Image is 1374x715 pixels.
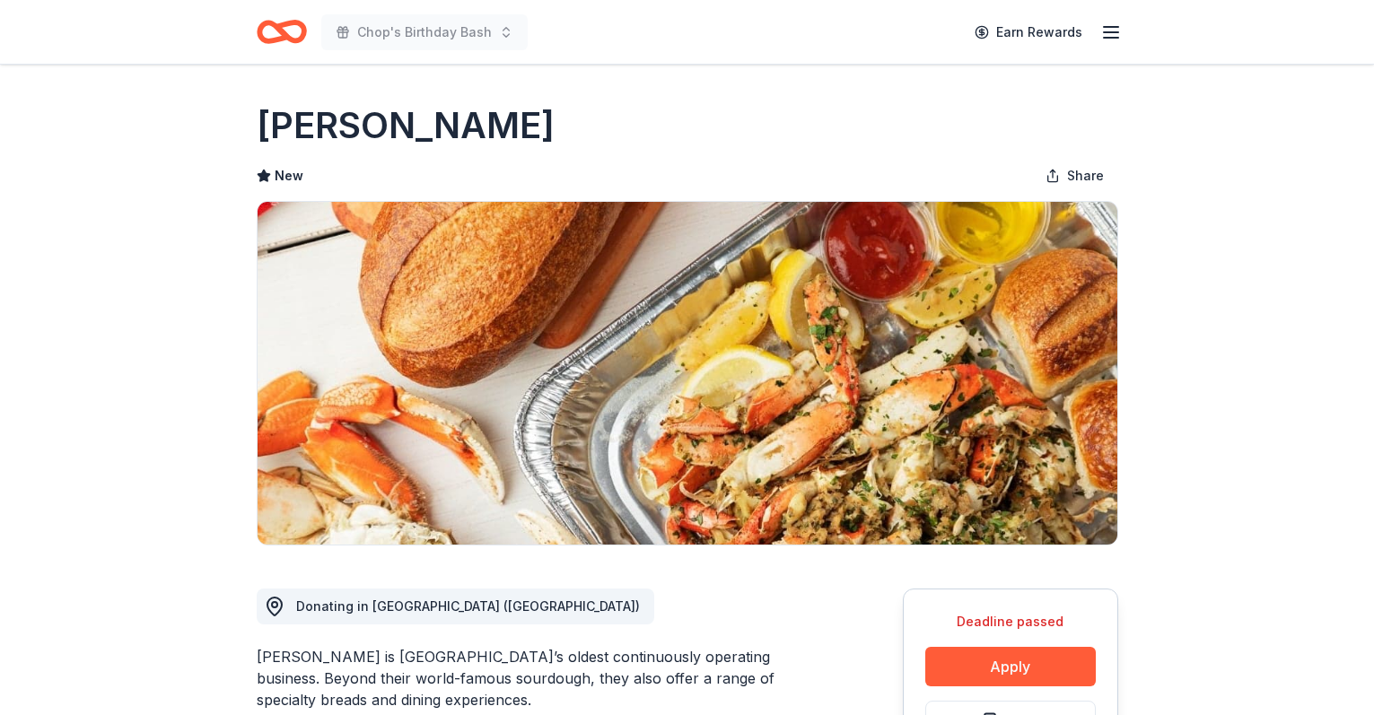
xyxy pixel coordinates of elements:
[257,646,817,711] div: [PERSON_NAME] is [GEOGRAPHIC_DATA]’s oldest continuously operating business. Beyond their world-f...
[357,22,492,43] span: Chop's Birthday Bash
[258,202,1117,545] img: Image for Boudin Bakery
[257,11,307,53] a: Home
[925,647,1096,686] button: Apply
[1067,165,1104,187] span: Share
[964,16,1093,48] a: Earn Rewards
[275,165,303,187] span: New
[257,100,555,151] h1: [PERSON_NAME]
[321,14,528,50] button: Chop's Birthday Bash
[1031,158,1118,194] button: Share
[925,611,1096,632] div: Deadline passed
[296,598,640,614] span: Donating in [GEOGRAPHIC_DATA] ([GEOGRAPHIC_DATA])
